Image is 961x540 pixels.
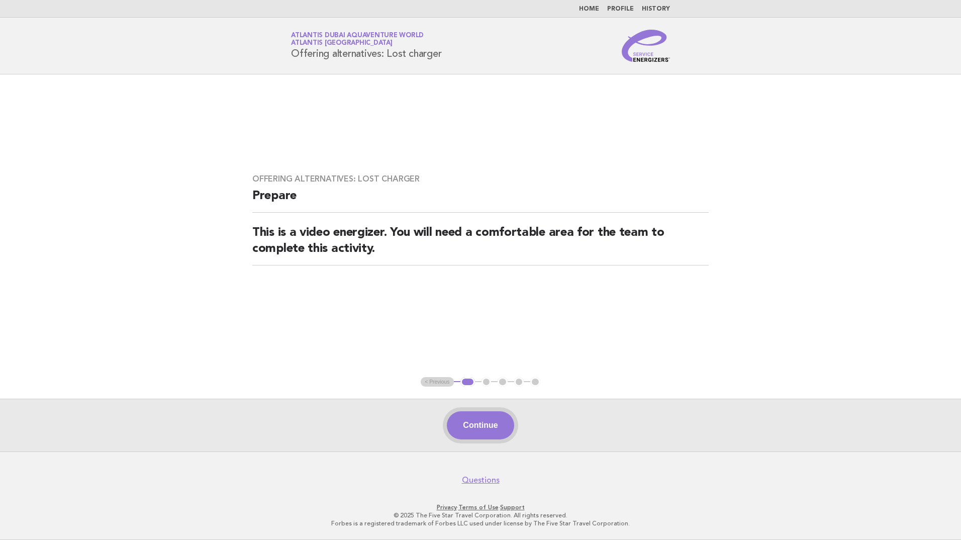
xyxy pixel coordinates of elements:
[173,519,788,527] p: Forbes is a registered trademark of Forbes LLC used under license by The Five Star Travel Corpora...
[642,6,670,12] a: History
[173,511,788,519] p: © 2025 The Five Star Travel Corporation. All rights reserved.
[173,503,788,511] p: · ·
[500,504,525,511] a: Support
[607,6,634,12] a: Profile
[252,188,709,213] h2: Prepare
[622,30,670,62] img: Service Energizers
[458,504,499,511] a: Terms of Use
[291,33,441,59] h1: Offering alternatives: Lost charger
[291,40,393,47] span: Atlantis [GEOGRAPHIC_DATA]
[579,6,599,12] a: Home
[437,504,457,511] a: Privacy
[291,32,424,46] a: Atlantis Dubai Aquaventure WorldAtlantis [GEOGRAPHIC_DATA]
[252,174,709,184] h3: Offering alternatives: Lost charger
[252,225,709,265] h2: This is a video energizer. You will need a comfortable area for the team to complete this activity.
[462,475,500,485] a: Questions
[447,411,514,439] button: Continue
[460,377,475,387] button: 1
